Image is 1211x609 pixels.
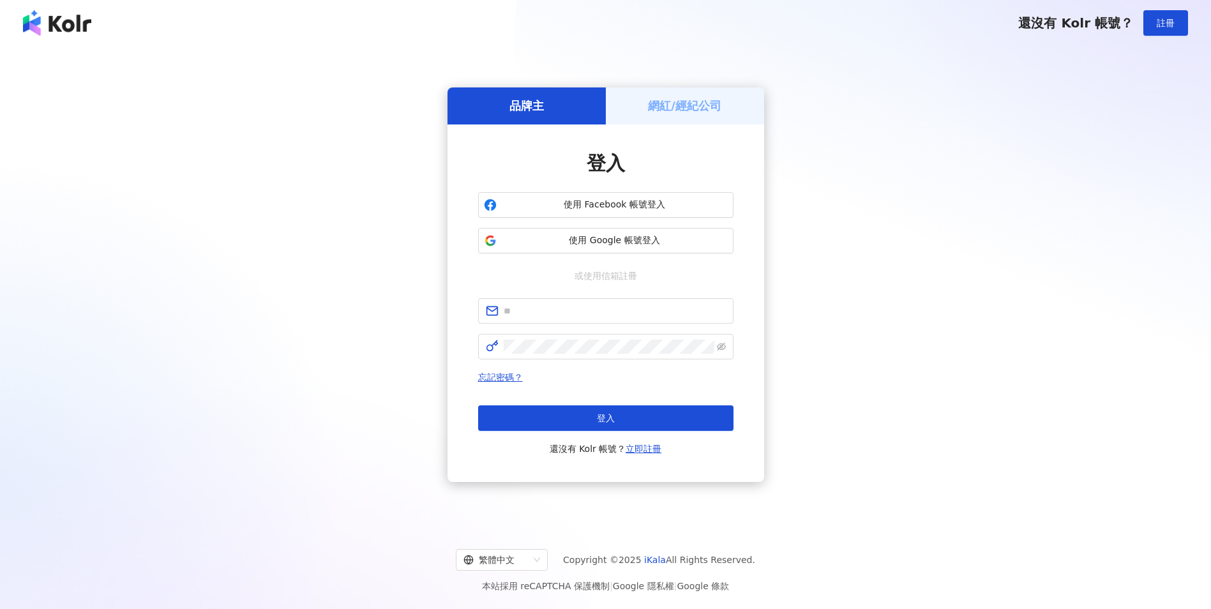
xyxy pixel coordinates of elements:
[677,581,729,591] a: Google 條款
[674,581,677,591] span: |
[502,234,728,247] span: 使用 Google 帳號登入
[648,98,721,114] h5: 網紅/經紀公司
[478,372,523,382] a: 忘記密碼？
[610,581,613,591] span: |
[717,342,726,351] span: eye-invisible
[626,444,661,454] a: 立即註冊
[644,555,666,565] a: iKala
[502,199,728,211] span: 使用 Facebook 帳號登入
[478,192,733,218] button: 使用 Facebook 帳號登入
[509,98,544,114] h5: 品牌主
[1018,15,1133,31] span: 還沒有 Kolr 帳號？
[482,578,729,594] span: 本站採用 reCAPTCHA 保護機制
[563,552,755,568] span: Copyright © 2025 All Rights Reserved.
[1157,18,1175,28] span: 註冊
[597,413,615,423] span: 登入
[463,550,529,570] div: 繁體中文
[1143,10,1188,36] button: 註冊
[566,269,646,283] span: 或使用信箱註冊
[587,152,625,174] span: 登入
[613,581,674,591] a: Google 隱私權
[478,228,733,253] button: 使用 Google 帳號登入
[23,10,91,36] img: logo
[550,441,662,456] span: 還沒有 Kolr 帳號？
[478,405,733,431] button: 登入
